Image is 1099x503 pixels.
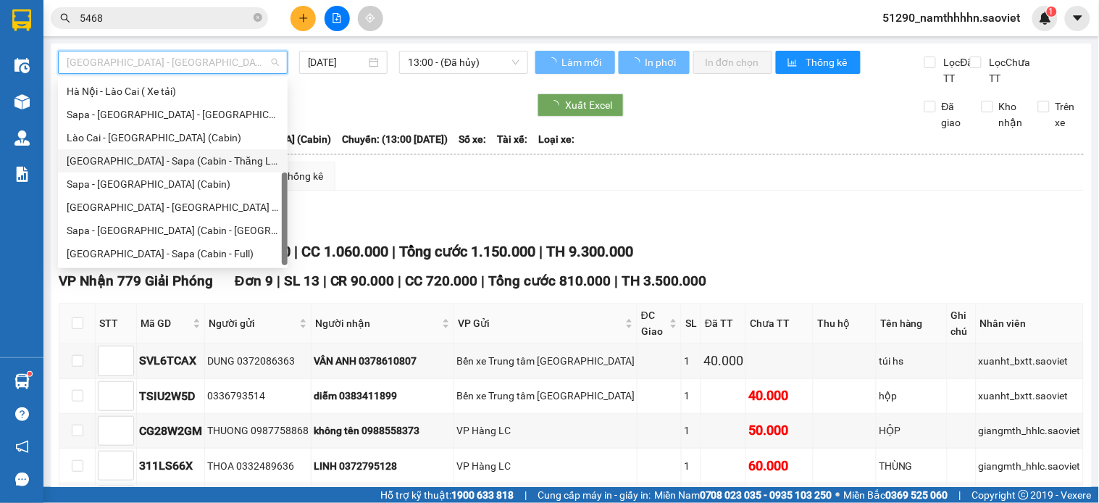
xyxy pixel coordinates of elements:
button: Làm mới [535,51,615,74]
div: Sapa - Hà Nội (Cabin - Thăng Long) [58,219,288,242]
span: copyright [1019,490,1029,500]
div: 50.000 [748,420,811,441]
div: 1 [684,458,698,474]
img: warehouse-icon [14,130,30,146]
th: Chưa TT [746,304,814,344]
span: 1 [1049,7,1054,17]
th: Nhân viên [977,304,1084,344]
span: TH 3.500.000 [622,273,707,289]
div: VP Hàng LC [456,423,635,438]
img: icon-new-feature [1039,12,1052,25]
span: Lọc Chưa TT [984,54,1039,86]
span: VP Gửi [458,315,622,331]
span: CR 90.000 [330,273,395,289]
span: | [323,273,327,289]
td: VP Hàng LC [454,449,638,483]
div: xuanht_bxtt.saoviet [979,388,1081,404]
div: 1 [684,388,698,404]
div: [GEOGRAPHIC_DATA] - Sapa (Cabin - Thăng Long) [67,153,279,169]
span: | [398,273,402,289]
span: Người nhận [315,315,439,331]
div: Hà Nội - Sapa (Cabin - Thăng Long) [58,149,288,172]
input: Tìm tên, số ĐT hoặc mã đơn [80,10,251,26]
img: logo-vxr [12,9,31,31]
span: aim [365,13,375,23]
strong: 1900 633 818 [451,489,514,501]
span: Tổng cước 810.000 [489,273,611,289]
div: diễm 0383411899 [314,388,451,404]
img: solution-icon [14,167,30,182]
div: HỘP [879,423,945,438]
div: Sapa - [GEOGRAPHIC_DATA] (Cabin - [GEOGRAPHIC_DATA]) [67,223,279,238]
span: question-circle [15,407,29,421]
span: In phơi [645,54,678,70]
div: túi hs [879,353,945,369]
div: 311LS66X [139,457,202,475]
div: Lào Cai - [GEOGRAPHIC_DATA] (Cabin) [67,130,279,146]
th: Tên hàng [877,304,948,344]
button: bar-chartThống kê [776,51,861,74]
span: | [482,273,485,289]
span: loading [630,57,643,67]
td: Bến xe Trung tâm Lào Cai [454,379,638,414]
span: | [294,243,298,260]
span: ⚪️ [836,492,840,498]
strong: 0708 023 035 - 0935 103 250 [700,489,832,501]
span: notification [15,440,29,454]
span: SL 13 [284,273,319,289]
td: Bến xe Trung tâm Lào Cai [454,344,638,378]
span: Cung cấp máy in - giấy in: [538,487,651,503]
img: warehouse-icon [14,374,30,389]
div: 60.000 [748,456,811,476]
button: caret-down [1065,6,1090,31]
span: Đã giao [936,99,971,130]
div: 0336793514 [207,388,309,404]
span: plus [298,13,309,23]
img: warehouse-icon [14,58,30,73]
span: Miền Nam [654,487,832,503]
div: THUONG 0987758868 [207,423,309,438]
span: Số xe: [459,131,486,147]
span: Miền Bắc [844,487,948,503]
th: Đã TT [701,304,746,344]
div: xuanht_bxtt.saoviet [979,353,1081,369]
div: THÙNG [879,458,945,474]
span: bar-chart [787,57,800,69]
th: SL [682,304,701,344]
div: Bến xe Trung tâm [GEOGRAPHIC_DATA] [456,388,635,404]
strong: 0369 525 060 [886,489,948,501]
span: loading [547,57,559,67]
th: Ghi chú [948,304,977,344]
th: Thu hộ [814,304,877,344]
span: caret-down [1071,12,1085,25]
span: file-add [332,13,342,23]
span: TH 9.300.000 [546,243,633,260]
span: | [615,273,619,289]
div: 1 [684,353,698,369]
span: Kho nhận [993,99,1029,130]
span: VP Nhận 779 Giải Phóng [59,273,213,289]
div: 40.000 [748,386,811,406]
span: loading [549,100,565,110]
td: TSIU2W5D [137,379,205,414]
span: Tổng cước 1.150.000 [399,243,535,260]
span: Tài xế: [497,131,527,147]
div: CG28W2GM [139,422,202,440]
span: message [15,473,29,486]
div: giangmth_hhlc.saoviet [979,423,1081,438]
span: Hà Nội - Lào Cai (Cabin) [67,51,279,73]
span: Xuất Excel [565,97,612,113]
span: | [525,487,527,503]
span: Người gửi [209,315,296,331]
img: warehouse-icon [14,94,30,109]
span: close-circle [254,13,262,22]
span: Lọc Đã TT [938,54,976,86]
div: 1 [684,423,698,438]
div: DUNG 0372086363 [207,353,309,369]
div: Sapa - [GEOGRAPHIC_DATA] - [GEOGRAPHIC_DATA] ([GEOGRAPHIC_DATA]) [67,107,279,122]
td: 311LS66X [137,449,205,483]
td: CG28W2GM [137,414,205,449]
td: SVL6TCAX [137,344,205,378]
div: [GEOGRAPHIC_DATA] - Sapa (Cabin - Full) [67,246,279,262]
div: không tên 0988558373 [314,423,451,438]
